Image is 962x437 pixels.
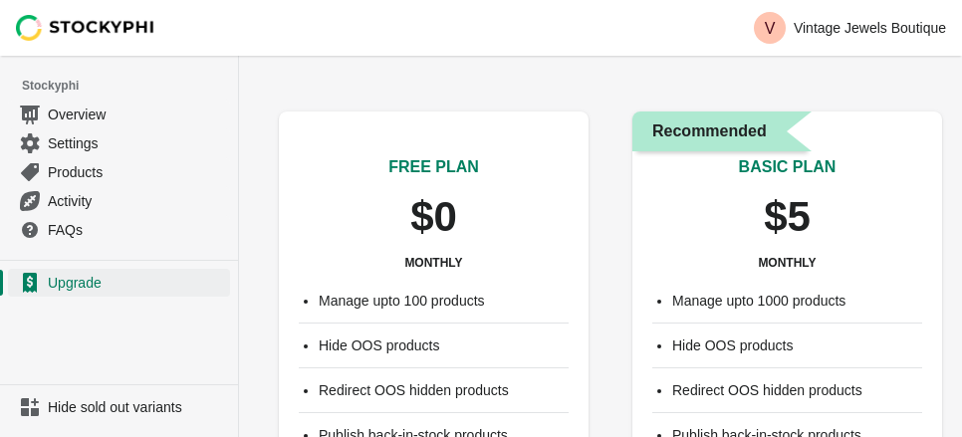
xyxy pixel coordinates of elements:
span: BASIC PLAN [739,158,837,175]
span: Activity [48,191,226,211]
span: FREE PLAN [388,158,479,175]
li: Redirect OOS hidden products [672,380,922,400]
span: FAQs [48,220,226,240]
li: Manage upto 1000 products [672,291,922,311]
p: Vintage Jewels Boutique [794,20,946,36]
span: Stockyphi [22,76,238,96]
a: Activity [8,186,230,215]
span: Avatar with initials V [754,12,786,44]
li: Hide OOS products [672,335,922,355]
li: Redirect OOS hidden products [319,380,569,400]
p: $5 [764,195,811,239]
a: Products [8,157,230,186]
a: Overview [8,100,230,128]
li: Hide OOS products [319,335,569,355]
text: V [765,20,776,37]
span: Upgrade [48,273,226,293]
span: Overview [48,105,226,124]
a: Hide sold out variants [8,393,230,421]
span: Hide sold out variants [48,397,226,417]
a: Settings [8,128,230,157]
img: Stockyphi [16,15,155,41]
span: Products [48,162,226,182]
span: Recommended [652,119,767,143]
h3: MONTHLY [758,255,816,271]
li: Manage upto 100 products [319,291,569,311]
a: Upgrade [8,269,230,297]
h3: MONTHLY [404,255,462,271]
p: $0 [410,195,457,239]
a: FAQs [8,215,230,244]
button: Avatar with initials VVintage Jewels Boutique [746,8,954,48]
span: Settings [48,133,226,153]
